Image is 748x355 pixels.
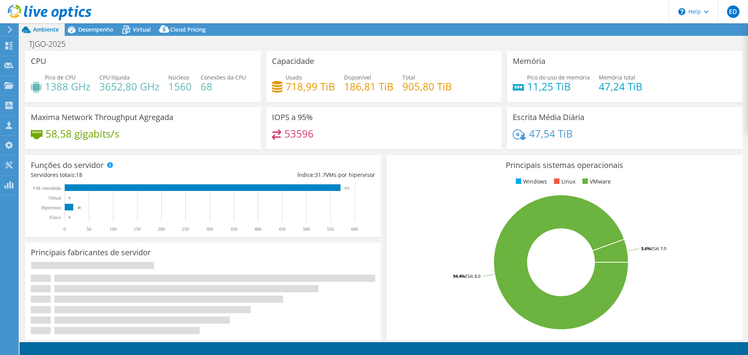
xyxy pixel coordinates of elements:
[279,226,286,232] text: 450
[513,57,545,65] h3: Memória
[344,186,350,190] text: 571
[48,195,62,201] text: Virtual
[254,226,261,232] text: 400
[45,82,90,91] h4: 1388 GHz
[86,226,91,232] text: 50
[727,5,739,18] span: ED
[284,129,314,138] h4: 53596
[514,177,547,186] li: Windows
[580,177,611,186] li: VMware
[203,171,375,179] div: Índice: VMs por hipervisor
[31,57,46,65] h3: CPU
[31,113,173,122] h3: Maxima Network Throughput Agregada
[45,74,76,81] span: Pico de CPU
[402,74,415,81] span: Total
[392,161,737,170] h3: Principais sistemas operacionais
[651,245,666,251] tspan: ESXi 7.0
[201,82,246,91] h4: 68
[168,82,192,91] h4: 1560
[527,82,590,91] h4: 11,25 TiB
[344,82,393,91] h4: 186,81 TiB
[315,171,326,178] span: 31.7
[49,215,61,220] tspan: Físico
[206,226,213,232] text: 300
[641,245,651,251] tspan: 5.6%
[31,161,104,170] h3: Funções do servidor
[286,82,335,91] h4: 718,99 TiB
[351,226,358,232] text: 600
[158,226,165,232] text: 200
[599,82,642,91] h4: 47,24 TiB
[402,82,452,91] h4: 905,80 TiB
[46,129,119,138] h4: 58,58 gigabits/s
[272,113,313,122] h3: IOPS a 95%
[77,206,81,210] text: 18
[99,82,159,91] h4: 3652,80 GHz
[99,74,130,81] span: CPU líquida
[109,226,116,232] text: 100
[76,171,82,178] span: 18
[465,273,480,279] tspan: ESXi 8.0
[168,74,189,81] span: Núcleos
[201,74,246,81] span: Conexões da CPU
[134,226,141,232] text: 150
[41,205,61,210] text: Hipervisor
[552,177,575,186] li: Linux
[230,226,237,232] text: 350
[527,74,590,81] span: Pico do uso de memória
[31,171,203,179] div: Servidores totais:
[272,57,314,65] h3: Capacidade
[678,8,685,15] svg: \n
[69,196,71,200] text: 0
[31,248,151,257] h3: Principais fabricantes de servidor
[327,226,334,232] text: 550
[182,226,189,232] text: 250
[78,26,113,33] span: Desempenho
[453,273,465,279] tspan: 94.4%
[33,185,61,191] text: VM convidada
[133,26,151,33] span: Virtual
[25,40,78,48] h1: TJGO-2025
[64,226,66,232] text: 0
[529,129,573,138] h4: 47,54 TiB
[303,226,310,232] text: 500
[286,74,302,81] span: Usado
[170,26,206,33] span: Cloud Pricing
[33,26,59,33] span: Ambiente
[69,215,71,219] text: 0
[344,74,371,81] span: Disponível
[513,113,584,122] h3: Escrita Média Diária
[599,74,635,81] span: Memória total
